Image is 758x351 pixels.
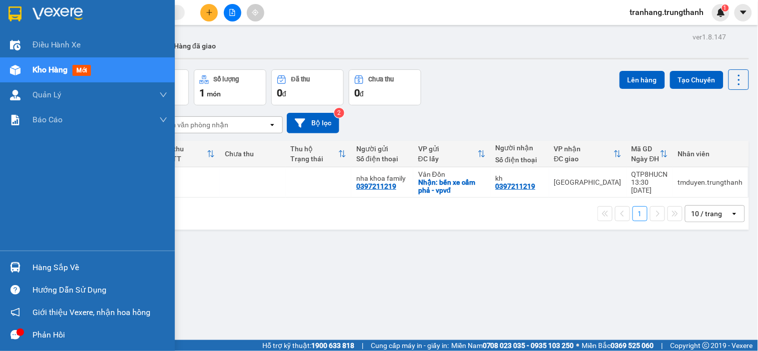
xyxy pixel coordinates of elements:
[32,113,62,126] span: Báo cáo
[739,8,748,17] span: caret-down
[159,91,167,99] span: down
[10,115,20,125] img: solution-icon
[356,145,408,153] div: Người gửi
[554,178,622,186] div: [GEOGRAPHIC_DATA]
[549,141,627,167] th: Toggle SortBy
[632,145,660,153] div: Mã GD
[32,328,167,343] div: Phản hồi
[577,344,580,348] span: ⚪️
[632,155,660,163] div: Ngày ĐH
[496,144,544,152] div: Người nhận
[418,145,478,153] div: VP gửi
[554,145,614,153] div: VP nhận
[369,76,394,83] div: Chưa thu
[334,108,344,118] sup: 2
[451,340,574,351] span: Miền Nam
[32,88,61,101] span: Quản Lý
[360,90,364,98] span: đ
[731,210,739,218] svg: open
[32,306,150,319] span: Giới thiệu Vexere, nhận hoa hồng
[224,4,241,21] button: file-add
[692,209,723,219] div: 10 / trang
[268,121,276,129] svg: open
[159,116,167,124] span: down
[349,69,421,105] button: Chưa thu0đ
[163,155,207,163] div: HTTT
[10,308,20,317] span: notification
[206,9,213,16] span: plus
[413,141,491,167] th: Toggle SortBy
[554,155,614,163] div: ĐC giao
[724,4,727,11] span: 1
[678,150,743,158] div: Nhân viên
[418,170,486,178] div: Vân Đồn
[229,9,236,16] span: file-add
[262,340,354,351] span: Hỗ trợ kỹ thuật:
[32,65,67,74] span: Kho hàng
[496,182,536,190] div: 0397211219
[200,4,218,21] button: plus
[291,145,339,153] div: Thu hộ
[611,342,654,350] strong: 0369 525 060
[483,342,574,350] strong: 0708 023 035 - 0935 103 250
[247,4,264,21] button: aim
[158,141,220,167] th: Toggle SortBy
[722,4,729,11] sup: 1
[418,155,478,163] div: ĐC lấy
[632,170,668,178] div: QTP8HUCN
[32,260,167,275] div: Hàng sắp về
[199,87,205,99] span: 1
[717,8,726,17] img: icon-new-feature
[287,113,339,133] button: Bộ lọc
[356,155,408,163] div: Số điện thoại
[362,340,363,351] span: |
[311,342,354,350] strong: 1900 633 818
[72,65,91,76] span: mới
[10,65,20,75] img: warehouse-icon
[670,71,724,89] button: Tạo Chuyến
[277,87,282,99] span: 0
[10,330,20,340] span: message
[496,174,544,182] div: kh
[163,145,207,153] div: Đã thu
[496,156,544,164] div: Số điện thoại
[678,178,743,186] div: tmduyen.trungthanh
[632,178,668,194] div: 13:30 [DATE]
[291,76,310,83] div: Đã thu
[10,90,20,100] img: warehouse-icon
[735,4,752,21] button: caret-down
[693,31,727,42] div: ver 1.8.147
[356,174,408,182] div: nha khoa family
[10,40,20,50] img: warehouse-icon
[159,120,228,130] div: Chọn văn phòng nhận
[225,150,281,158] div: Chưa thu
[703,342,710,349] span: copyright
[622,6,712,18] span: tranhang.trungthanh
[10,285,20,295] span: question-circle
[32,283,167,298] div: Hướng dẫn sử dụng
[371,340,449,351] span: Cung cấp máy in - giấy in:
[282,90,286,98] span: đ
[633,206,648,221] button: 1
[166,34,224,58] button: Hàng đã giao
[252,9,259,16] span: aim
[286,141,352,167] th: Toggle SortBy
[582,340,654,351] span: Miền Bắc
[418,178,486,194] div: Nhận: bến xe cẩm phả - vpvđ
[271,69,344,105] button: Đã thu0đ
[10,262,20,273] img: warehouse-icon
[356,182,396,190] div: 0397211219
[194,69,266,105] button: Số lượng1món
[354,87,360,99] span: 0
[8,6,21,21] img: logo-vxr
[207,90,221,98] span: món
[291,155,339,163] div: Trạng thái
[32,38,81,51] span: Điều hành xe
[620,71,665,89] button: Lên hàng
[627,141,673,167] th: Toggle SortBy
[662,340,663,351] span: |
[214,76,239,83] div: Số lượng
